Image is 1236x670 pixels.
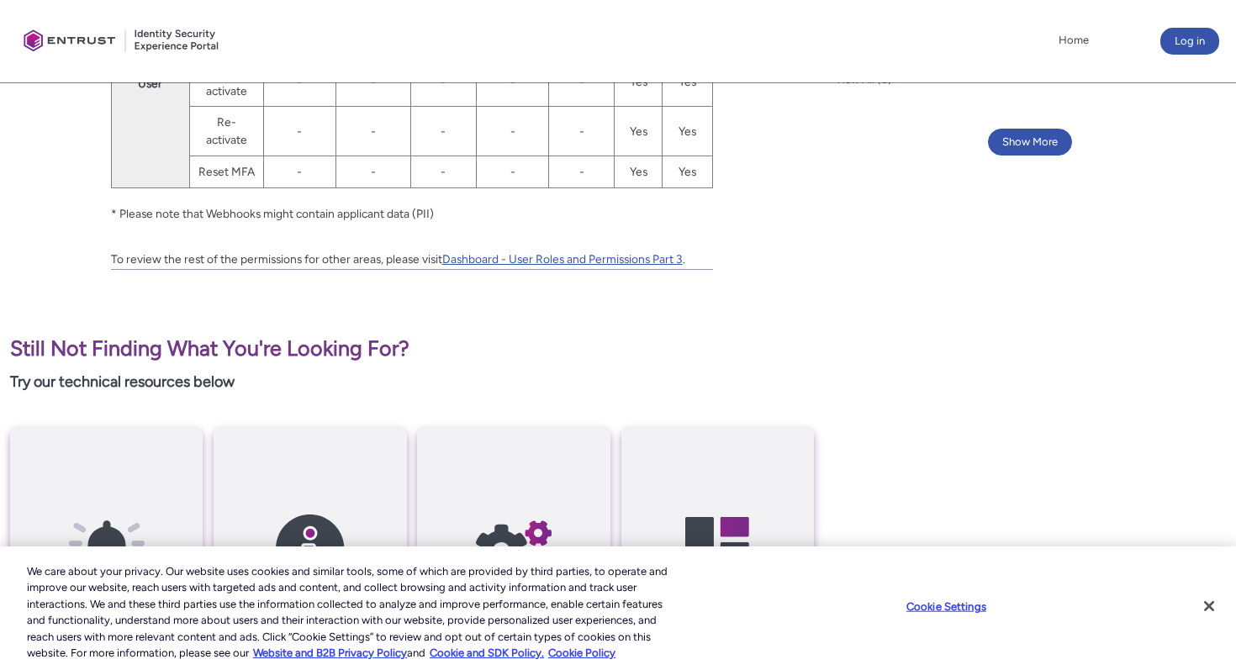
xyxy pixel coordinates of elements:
[430,646,544,659] a: Cookie and SDK Policy.
[410,156,476,187] td: -
[637,459,797,640] img: Developer Hub
[1160,28,1219,55] button: Log in
[410,107,476,156] td: -
[27,563,680,662] div: We care about your privacy. Our website uses cookies and similar tools, some of which are provide...
[434,459,594,640] img: API Reference
[1191,588,1228,625] button: Close
[230,459,390,640] img: SDK Release Notes
[111,188,714,223] p: * Please note that Webhooks might contain applicant data (PII)
[190,156,264,187] td: Reset MFA
[988,129,1072,156] button: Show More
[10,371,814,393] p: Try our technical resources below
[335,156,410,187] td: -
[1054,28,1093,53] a: Home
[615,107,663,156] td: Yes
[253,646,407,659] a: More information about our cookie policy., opens in a new tab
[477,107,549,156] td: -
[894,590,999,624] button: Cookie Settings
[549,156,615,187] td: -
[477,156,549,187] td: -
[10,333,814,365] p: Still Not Finding What You're Looking For?
[549,107,615,156] td: -
[190,107,264,156] td: Re-activate
[263,107,335,156] td: -
[111,233,714,267] div: To review the rest of the permissions for other areas, please visit .
[663,156,713,187] td: Yes
[335,107,410,156] td: -
[27,459,187,640] img: API Release Notes
[615,156,663,187] td: Yes
[663,107,713,156] td: Yes
[442,252,683,266] a: Dashboard - User Roles and Permissions Part 3
[263,156,335,187] td: -
[548,646,615,659] a: Cookie Policy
